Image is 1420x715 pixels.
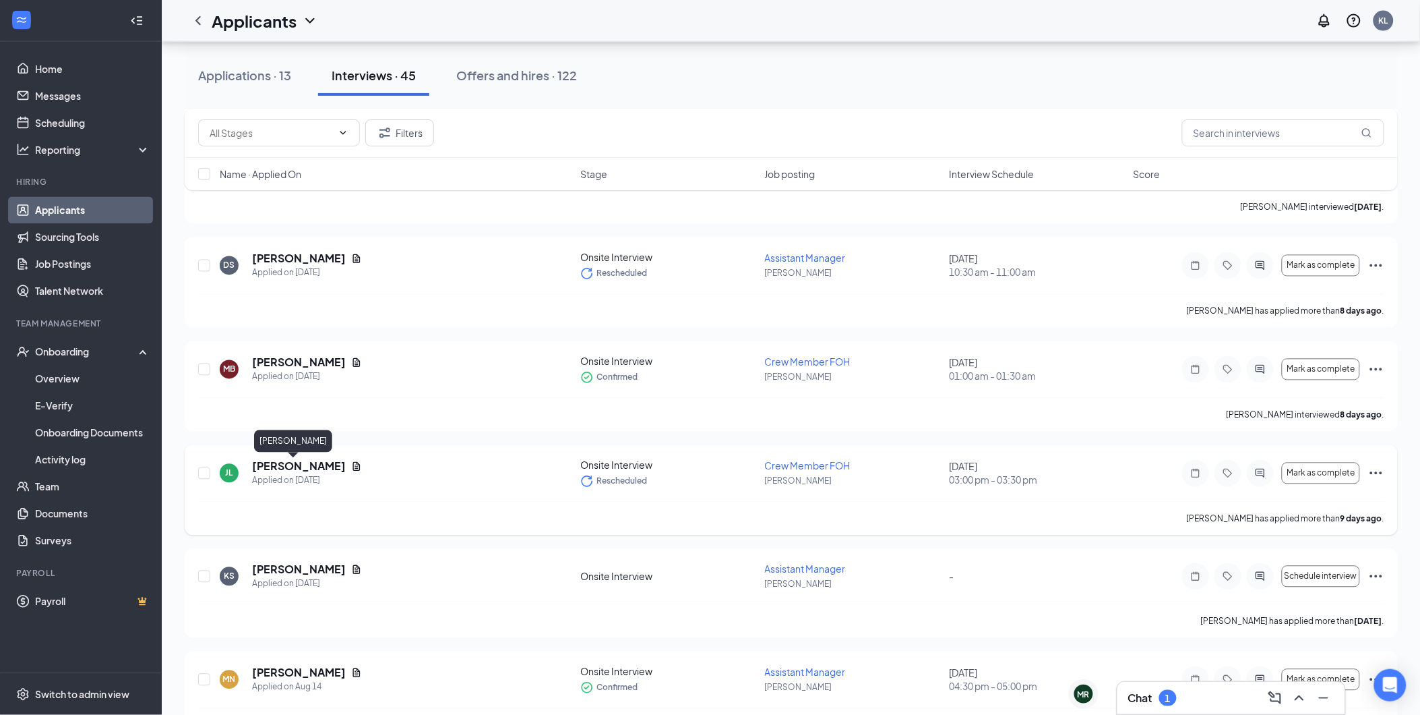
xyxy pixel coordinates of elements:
svg: ChevronLeft [190,13,206,29]
span: Stage [580,167,607,181]
a: Applicants [35,197,150,224]
svg: Document [351,668,362,679]
svg: Loading [580,475,594,488]
div: 1 [1165,693,1171,704]
p: [PERSON_NAME] has applied more than . [1201,616,1384,627]
b: 8 days ago [1340,410,1382,420]
svg: WorkstreamLogo [15,13,28,27]
div: Payroll [16,568,148,579]
button: Schedule interview [1282,566,1360,588]
div: Applied on [DATE] [252,577,362,591]
a: PayrollCrown [35,588,150,615]
span: Name · Applied On [220,167,301,181]
svg: Ellipses [1368,362,1384,378]
span: Confirmed [596,371,638,384]
p: [PERSON_NAME] has applied more than . [1187,513,1384,525]
svg: Note [1187,364,1204,375]
a: Home [35,55,150,82]
div: MR [1078,689,1090,700]
h5: [PERSON_NAME] [252,355,346,370]
svg: Analysis [16,143,30,156]
span: Assistant Manager [765,666,846,679]
span: Crew Member FOH [765,460,851,472]
svg: UserCheck [16,345,30,359]
svg: Tag [1220,468,1236,479]
b: [DATE] [1355,617,1382,627]
span: Confirmed [596,681,638,695]
h5: [PERSON_NAME] [252,666,346,681]
svg: ChevronDown [338,127,348,138]
span: Crew Member FOH [765,356,851,368]
div: Applied on [DATE] [252,474,362,488]
p: [PERSON_NAME] [765,268,941,279]
svg: MagnifyingGlass [1361,127,1372,138]
div: Onsite Interview [580,251,757,264]
svg: ComposeMessage [1267,690,1283,706]
div: [DATE] [949,252,1125,279]
a: E-Verify [35,393,150,420]
div: Offers and hires · 122 [456,67,577,84]
span: Mark as complete [1287,469,1355,478]
button: ComposeMessage [1264,687,1286,709]
svg: ChevronDown [302,13,318,29]
div: Applied on [DATE] [252,370,362,384]
div: Onsite Interview [580,459,757,472]
a: Scheduling [35,109,150,136]
p: [PERSON_NAME] [765,372,941,383]
svg: Settings [16,688,30,702]
span: 01:00 am - 01:30 am [949,370,1125,383]
b: 9 days ago [1340,514,1382,524]
a: Onboarding Documents [35,420,150,447]
svg: Note [1187,468,1204,479]
span: - [949,571,954,583]
div: MN [223,674,236,685]
div: JL [226,467,233,479]
button: Mark as complete [1282,669,1360,691]
h5: [PERSON_NAME] [252,459,346,474]
svg: CheckmarkCircle [580,681,594,695]
svg: Ellipses [1368,569,1384,585]
a: Documents [35,500,150,527]
div: [PERSON_NAME] [254,430,332,453]
a: Job Postings [35,251,150,278]
p: [PERSON_NAME] interviewed . [1227,409,1384,421]
p: [PERSON_NAME] has applied more than . [1187,306,1384,317]
span: Rescheduled [596,475,647,488]
a: Team [35,474,150,500]
a: Activity log [35,447,150,474]
h5: [PERSON_NAME] [252,252,346,266]
div: [DATE] [949,356,1125,383]
div: Open Intercom Messenger [1374,669,1407,702]
div: Applied on [DATE] [252,266,362,280]
button: Minimize [1313,687,1334,709]
span: 10:30 am - 11:00 am [949,266,1125,279]
svg: Minimize [1316,690,1332,706]
a: Talent Network [35,278,150,305]
svg: CheckmarkCircle [580,371,594,384]
div: Interviews · 45 [332,67,416,84]
svg: Filter [377,125,393,141]
div: KL [1379,15,1388,26]
button: Mark as complete [1282,463,1360,484]
input: Search in interviews [1182,119,1384,146]
button: Filter Filters [365,119,434,146]
div: Hiring [16,177,148,188]
svg: Note [1187,571,1204,582]
p: [PERSON_NAME] [765,579,941,590]
svg: ActiveChat [1252,468,1268,479]
svg: Document [351,565,362,575]
svg: Note [1187,260,1204,271]
h3: Chat [1128,691,1152,706]
b: 8 days ago [1340,306,1382,316]
div: KS [224,571,235,582]
svg: ActiveChat [1252,364,1268,375]
svg: Note [1187,675,1204,685]
div: Applications · 13 [198,67,291,84]
svg: Tag [1220,571,1236,582]
svg: ActiveChat [1252,675,1268,685]
span: Mark as complete [1287,365,1355,374]
svg: Document [351,254,362,264]
span: Job posting [765,167,815,181]
span: Assistant Manager [765,252,846,264]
